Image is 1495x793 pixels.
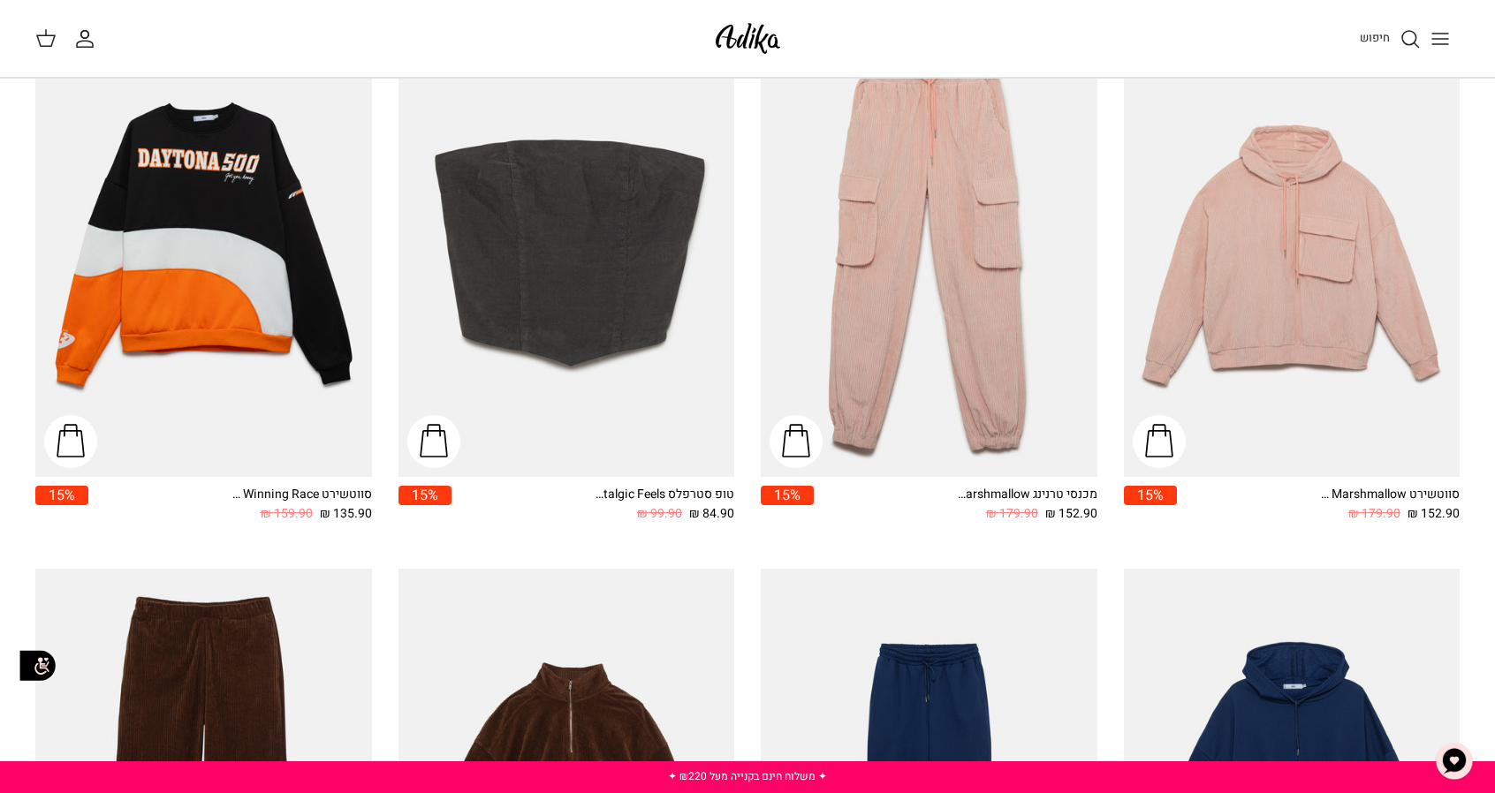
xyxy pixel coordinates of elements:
span: 152.90 ₪ [1408,504,1460,524]
a: 15% [398,486,452,524]
a: ✦ משלוח חינם בקנייה מעל ₪220 ✦ [668,768,827,784]
a: סווטשירט Walking On Marshmallow 152.90 ₪ 179.90 ₪ [1177,486,1461,524]
button: Toggle menu [1421,19,1460,58]
span: 84.90 ₪ [689,504,734,524]
span: 179.90 ₪ [986,504,1038,524]
a: 15% [35,486,88,524]
a: 15% [761,486,814,524]
img: accessibility_icon02.svg [13,642,62,691]
button: צ'אט [1428,735,1481,788]
a: סווטשירט Winning Race אוברסייז [35,29,372,477]
span: חיפוש [1360,29,1390,46]
a: טופ סטרפלס Nostalgic Feels קורדרוי [398,29,735,477]
a: 15% [1124,486,1177,524]
div: מכנסי טרנינג Walking On Marshmallow [956,486,1097,504]
a: חיפוש [1360,28,1421,49]
span: 15% [35,486,88,504]
a: החשבון שלי [74,28,102,49]
span: 179.90 ₪ [1348,504,1400,524]
img: Adika IL [710,18,785,59]
span: 15% [398,486,452,504]
a: טופ סטרפלס Nostalgic Feels קורדרוי 84.90 ₪ 99.90 ₪ [452,486,735,524]
span: 15% [761,486,814,504]
a: סווטשירט Walking On Marshmallow [1124,29,1461,477]
a: סווטשירט Winning Race אוברסייז 135.90 ₪ 159.90 ₪ [88,486,372,524]
a: מכנסי טרנינג Walking On Marshmallow 152.90 ₪ 179.90 ₪ [814,486,1097,524]
div: טופ סטרפלס Nostalgic Feels קורדרוי [593,486,734,504]
div: סווטשירט Winning Race אוברסייז [231,486,372,504]
span: 159.90 ₪ [261,504,313,524]
span: 135.90 ₪ [320,504,372,524]
span: 15% [1124,486,1177,504]
a: מכנסי טרנינג Walking On Marshmallow [761,29,1097,477]
span: 152.90 ₪ [1045,504,1097,524]
span: 99.90 ₪ [637,504,682,524]
div: סווטשירט Walking On Marshmallow [1318,486,1460,504]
